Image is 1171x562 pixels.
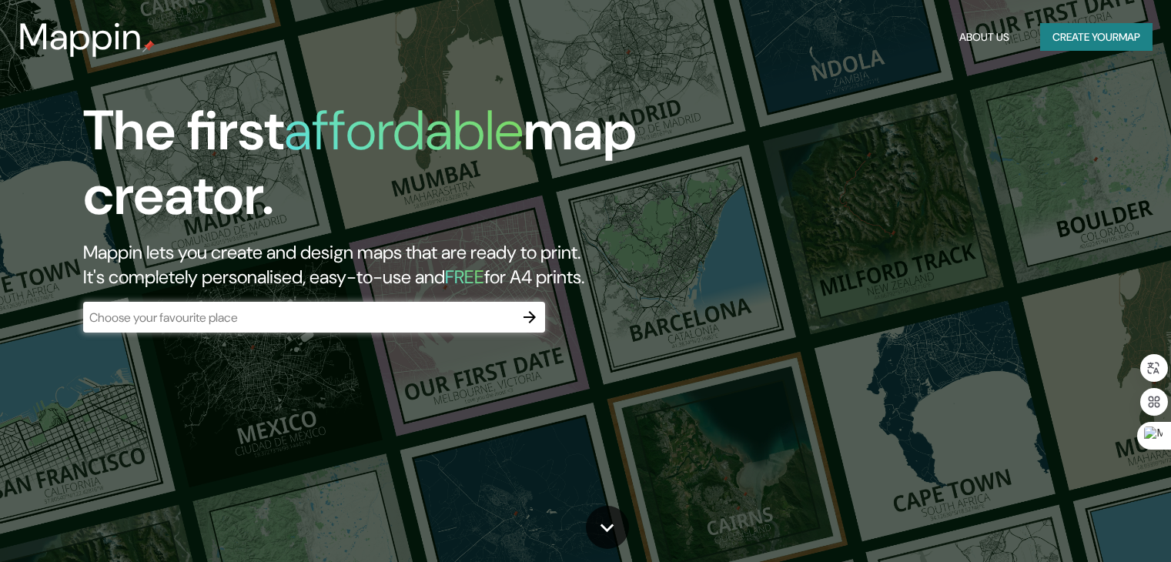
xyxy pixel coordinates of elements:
[18,15,142,59] h3: Mappin
[83,240,669,289] h2: Mappin lets you create and design maps that are ready to print. It's completely personalised, eas...
[1040,23,1153,52] button: Create yourmap
[142,40,155,52] img: mappin-pin
[445,265,484,289] h5: FREE
[83,309,514,326] input: Choose your favourite place
[284,95,524,166] h1: affordable
[1034,502,1154,545] iframe: Help widget launcher
[953,23,1015,52] button: About Us
[83,99,669,240] h1: The first map creator.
